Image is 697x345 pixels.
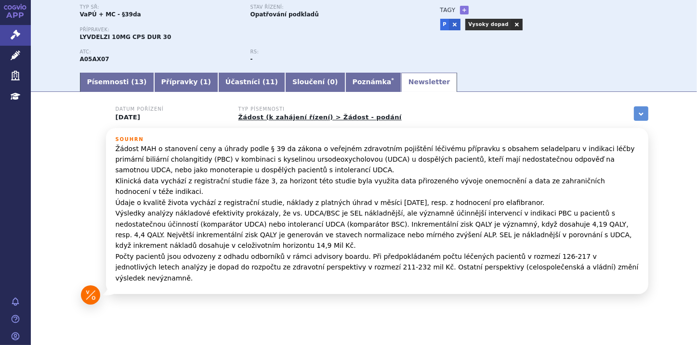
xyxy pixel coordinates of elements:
[634,106,648,121] a: zobrazit vše
[440,19,449,30] a: P
[218,73,285,92] a: Účastníci (11)
[134,78,144,86] span: 13
[345,73,401,92] a: Poznámka*
[80,4,241,10] p: Typ SŘ:
[80,49,241,55] p: ATC:
[465,19,511,30] a: Vysoky dopad
[116,143,639,283] p: Žádost MAH o stanovení ceny a úhrady podle § 39 da zákona o veřejném zdravotním pojištění léčivém...
[250,56,253,63] strong: -
[330,78,335,86] span: 0
[80,11,141,18] strong: VaPÚ + MC - §39da
[116,114,226,121] p: [DATE]
[401,73,458,92] a: Newsletter
[238,106,402,112] h3: Typ písemnosti
[460,6,469,14] a: +
[80,73,154,92] a: Písemnosti (13)
[116,106,226,112] h3: Datum pořízení
[265,78,275,86] span: 11
[154,73,218,92] a: Přípravky (1)
[80,34,171,40] span: LYVDELZI 10MG CPS DUR 30
[238,114,402,121] a: Žádost (k zahájení řízení) > Žádost - podání
[250,49,411,55] p: RS:
[203,78,208,86] span: 1
[250,11,319,18] strong: Opatřování podkladů
[440,4,456,16] h3: Tagy
[250,4,411,10] p: Stav řízení:
[80,27,421,33] p: Přípravek:
[116,137,639,142] h3: Souhrn
[80,56,109,63] strong: SELADELPAR
[285,73,345,92] a: Sloučení (0)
